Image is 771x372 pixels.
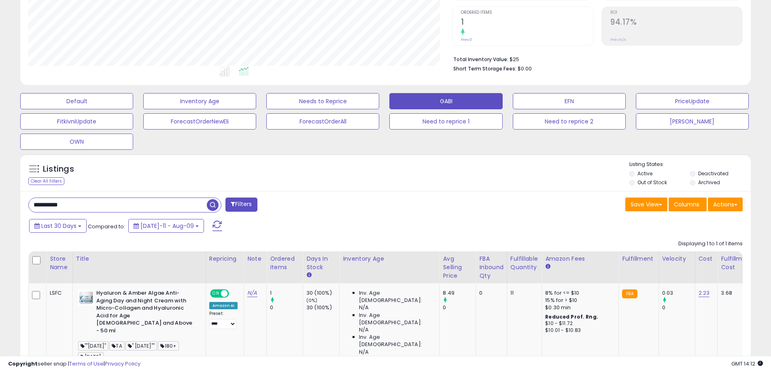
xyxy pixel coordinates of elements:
[698,170,729,177] label: Deactivated
[209,311,238,329] div: Preset:
[513,113,626,130] button: Need to reprice 2
[662,304,695,311] div: 0
[140,222,194,230] span: [DATE]-11 - Aug-09
[510,255,538,272] div: Fulfillable Quantity
[109,341,124,351] span: TA
[545,327,612,334] div: $10.01 - $10.83
[270,289,303,297] div: 1
[143,113,256,130] button: ForecastOrderNewEli
[545,263,550,270] small: Amazon Fees.
[76,255,202,263] div: Title
[209,255,240,263] div: Repricing
[545,304,612,311] div: $0.30 min
[158,341,179,351] span: 180+
[461,11,593,15] span: Ordered Items
[678,240,743,248] div: Displaying 1 to 1 of 1 items
[389,93,502,109] button: GABI
[29,219,87,233] button: Last 30 Days
[545,320,612,327] div: $10 - $11.72
[610,11,742,15] span: ROI
[721,255,752,272] div: Fulfillment Cost
[247,289,257,297] a: N/A
[731,360,763,368] span: 2025-09-9 14:12 GMT
[636,93,749,109] button: PriceUpdate
[247,255,263,263] div: Note
[20,93,133,109] button: Default
[43,164,74,175] h5: Listings
[443,255,472,280] div: Avg Selling Price
[461,37,472,42] small: Prev: 0
[359,304,369,311] span: N/A
[629,161,751,168] p: Listing States:
[228,290,241,297] span: OFF
[78,341,109,351] span: ""[DATE]"
[637,170,652,177] label: Active
[50,255,69,272] div: Store Name
[128,219,204,233] button: [DATE]-11 - Aug-09
[545,255,615,263] div: Amazon Fees
[721,289,749,297] div: 3.68
[306,272,311,279] small: Days In Stock.
[622,289,637,298] small: FBA
[105,360,140,368] a: Privacy Policy
[669,198,707,211] button: Columns
[8,360,140,368] div: seller snap | |
[662,289,695,297] div: 0.03
[41,222,76,230] span: Last 30 Days
[510,289,535,297] div: 11
[343,255,436,263] div: Inventory Age
[143,93,256,109] button: Inventory Age
[28,177,64,185] div: Clear All Filters
[359,326,369,334] span: N/A
[306,304,339,311] div: 30 (100%)
[266,113,379,130] button: ForecastOrderAll
[211,290,221,297] span: ON
[270,304,303,311] div: 0
[453,65,516,72] b: Short Term Storage Fees:
[266,93,379,109] button: Needs to Reprice
[545,313,598,320] b: Reduced Prof. Rng.
[209,302,238,309] div: Amazon AI
[78,289,94,306] img: 41AMWOV4uEL._SL40_.jpg
[20,113,133,130] button: FitkivniUpdate
[8,360,38,368] strong: Copyright
[662,255,692,263] div: Velocity
[443,304,476,311] div: 0
[359,312,433,326] span: Inv. Age [DEMOGRAPHIC_DATA]:
[610,17,742,28] h2: 94.17%
[545,297,612,304] div: 15% for > $10
[125,341,157,351] span: " [DATE]""
[306,255,336,272] div: Days In Stock
[453,54,737,64] li: $25
[479,255,503,280] div: FBA inbound Qty
[270,255,299,272] div: Ordered Items
[637,179,667,186] label: Out of Stock
[359,289,433,304] span: Inv. Age [DEMOGRAPHIC_DATA]:
[389,113,502,130] button: Need to reprice 1
[636,113,749,130] button: [PERSON_NAME]
[359,334,433,348] span: Inv. Age [DEMOGRAPHIC_DATA]:
[610,37,626,42] small: Prev: N/A
[306,297,318,304] small: (0%)
[518,65,532,72] span: $0.00
[20,134,133,150] button: OWN
[461,17,593,28] h2: 1
[306,289,339,297] div: 30 (100%)
[513,93,626,109] button: EFN
[699,255,714,263] div: Cost
[453,56,508,63] b: Total Inventory Value:
[50,289,66,297] div: LSFC
[225,198,257,212] button: Filters
[96,289,195,336] b: Hyaluron & Amber Algae Anti-Aging Day and Night Cream with Micro-Collagen and Hyaluronic Acid for...
[479,289,501,297] div: 0
[698,179,720,186] label: Archived
[708,198,743,211] button: Actions
[545,289,612,297] div: 8% for <= $10
[69,360,104,368] a: Terms of Use
[625,198,667,211] button: Save View
[674,200,699,208] span: Columns
[622,255,655,263] div: Fulfillment
[443,289,476,297] div: 8.49
[88,223,125,230] span: Compared to:
[699,289,710,297] a: 2.23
